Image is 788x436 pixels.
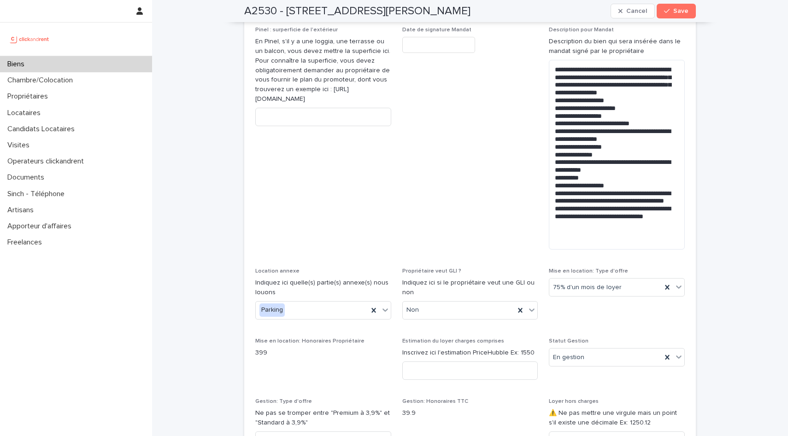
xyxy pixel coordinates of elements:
[406,305,419,315] span: Non
[244,5,470,18] h2: A2530 - [STREET_ADDRESS][PERSON_NAME]
[255,348,391,358] p: 399
[402,399,468,404] span: Gestion: Honoraires TTC
[7,30,52,48] img: UCB0brd3T0yccxBKYDjQ
[255,399,312,404] span: Gestion: Type d'offre
[4,92,55,101] p: Propriétaires
[4,222,79,231] p: Apporteur d'affaires
[4,238,49,247] p: Freelances
[402,338,504,344] span: Estimation du loyer charges comprises
[4,141,37,150] p: Visites
[4,157,91,166] p: Operateurs clickandrent
[255,338,365,344] span: Mise en location: Honoraires Propriétaire
[549,268,628,274] span: Mise en location: Type d'offre
[402,268,461,274] span: Propriétaire veut GLI ?
[673,8,688,14] span: Save
[549,27,614,33] span: Description pour Mandat
[4,60,32,69] p: Biens
[4,109,48,117] p: Locataires
[255,37,391,104] p: En Pinel, s'il y a une loggia, une terrasse ou un balcon, vous devez mettre la superficie ici. Po...
[611,4,655,18] button: Cancel
[549,338,588,344] span: Statut Gestion
[402,408,538,418] p: 39.9
[657,4,696,18] button: Save
[402,278,538,297] p: Indiquez ici si le propriétaire veut une GLI ou non
[259,303,285,317] div: Parking
[553,353,584,362] span: En gestion
[4,190,72,198] p: Sinch - Téléphone
[4,76,80,85] p: Chambre/Colocation
[4,125,82,134] p: Candidats Locataires
[549,37,685,56] p: Description du bien qui sera insérée dans le mandat signé par le propriétaire
[255,278,391,297] p: Indiquez ici quelle(s) partie(s) annexe(s) nous louons
[549,399,599,404] span: Loyer hors charges
[255,268,300,274] span: Location annexe
[4,206,41,215] p: Artisans
[549,408,685,428] p: ⚠️ Ne pas mettre une virgule mais un point s'il existe une décimale Ex: 1250.12
[255,27,338,33] span: Pinel : surperficie de l'extérieur
[255,408,391,428] p: Ne pas se tromper entre "Premium à 3,9%" et "Standard à 3,9%"
[553,283,622,292] span: 75% d'un mois de loyer
[402,348,538,358] p: Inscrivez ici l'estimation PriceHubble Ex: 1550
[4,173,52,182] p: Documents
[626,8,647,14] span: Cancel
[402,27,471,33] span: Date de signature Mandat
